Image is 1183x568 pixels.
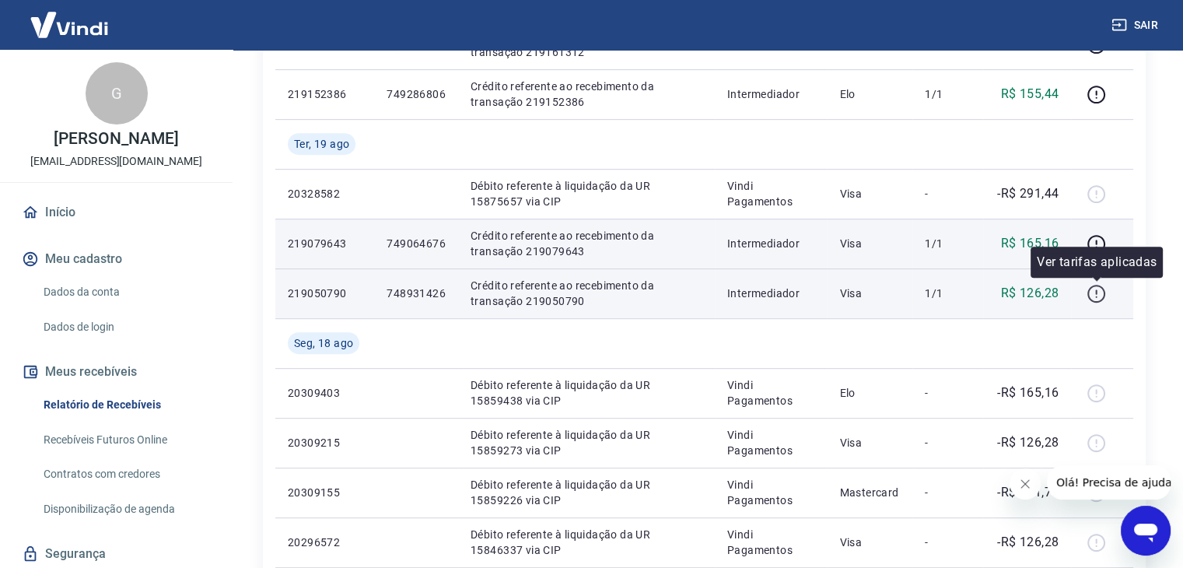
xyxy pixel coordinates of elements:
[471,278,702,309] p: Crédito referente ao recebimento da transação 219050790
[925,286,971,301] p: 1/1
[288,535,362,550] p: 20296572
[997,433,1059,452] p: -R$ 126,28
[471,477,702,508] p: Débito referente à liquidação da UR 15859226 via CIP
[471,377,702,408] p: Débito referente à liquidação da UR 15859438 via CIP
[1001,85,1059,103] p: R$ 155,44
[925,535,971,550] p: -
[19,195,214,230] a: Início
[288,435,362,451] p: 20309215
[37,458,214,490] a: Contratos com credores
[37,311,214,343] a: Dados de login
[997,184,1059,203] p: -R$ 291,44
[839,435,900,451] p: Visa
[37,389,214,421] a: Relatório de Recebíveis
[294,136,349,152] span: Ter, 19 ago
[9,11,131,23] span: Olá! Precisa de ajuda?
[30,153,202,170] p: [EMAIL_ADDRESS][DOMAIN_NAME]
[839,385,900,401] p: Elo
[471,527,702,558] p: Débito referente à liquidação da UR 15846337 via CIP
[839,86,900,102] p: Elo
[727,377,815,408] p: Vindi Pagamentos
[839,535,900,550] p: Visa
[37,493,214,525] a: Disponibilização de agenda
[288,236,362,251] p: 219079643
[727,236,815,251] p: Intermediador
[1037,253,1157,272] p: Ver tarifas aplicadas
[19,1,120,48] img: Vindi
[288,385,362,401] p: 20309403
[387,236,446,251] p: 749064676
[294,335,353,351] span: Seg, 18 ago
[86,62,148,124] div: G
[1001,234,1059,253] p: R$ 165,16
[387,286,446,301] p: 748931426
[1121,506,1171,556] iframe: Botão para abrir a janela de mensagens
[925,435,971,451] p: -
[471,427,702,458] p: Débito referente à liquidação da UR 15859273 via CIP
[1010,468,1041,500] iframe: Fechar mensagem
[727,178,815,209] p: Vindi Pagamentos
[471,178,702,209] p: Débito referente à liquidação da UR 15875657 via CIP
[925,385,971,401] p: -
[288,286,362,301] p: 219050790
[997,483,1059,502] p: -R$ 111,70
[925,186,971,202] p: -
[387,86,446,102] p: 749286806
[727,527,815,558] p: Vindi Pagamentos
[1108,11,1164,40] button: Sair
[727,286,815,301] p: Intermediador
[997,533,1059,552] p: -R$ 126,28
[19,355,214,389] button: Meus recebíveis
[997,384,1059,402] p: -R$ 165,16
[925,86,971,102] p: 1/1
[727,427,815,458] p: Vindi Pagamentos
[727,86,815,102] p: Intermediador
[839,286,900,301] p: Visa
[471,228,702,259] p: Crédito referente ao recebimento da transação 219079643
[37,276,214,308] a: Dados da conta
[288,485,362,500] p: 20309155
[1047,465,1171,500] iframe: Mensagem da empresa
[54,131,178,147] p: [PERSON_NAME]
[925,485,971,500] p: -
[839,485,900,500] p: Mastercard
[1001,284,1059,303] p: R$ 126,28
[471,79,702,110] p: Crédito referente ao recebimento da transação 219152386
[288,86,362,102] p: 219152386
[925,236,971,251] p: 1/1
[839,236,900,251] p: Visa
[37,424,214,456] a: Recebíveis Futuros Online
[727,477,815,508] p: Vindi Pagamentos
[19,242,214,276] button: Meu cadastro
[288,186,362,202] p: 20328582
[839,186,900,202] p: Visa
